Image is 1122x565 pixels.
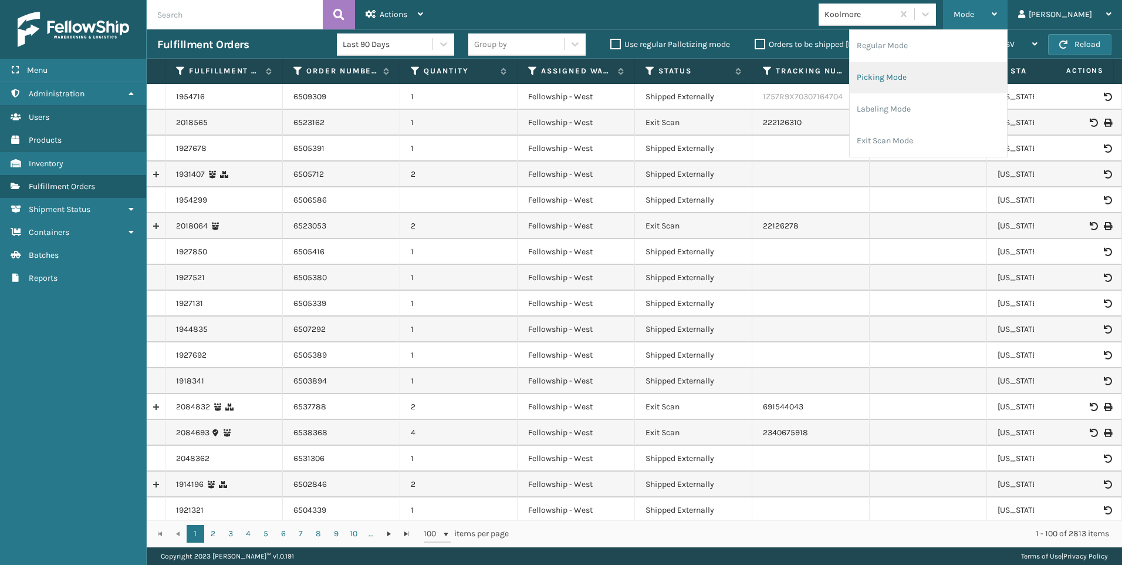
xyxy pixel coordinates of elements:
[424,66,495,76] label: Quantity
[29,89,85,99] span: Administration
[176,298,203,310] a: 1927131
[518,368,635,394] td: Fellowship - West
[283,291,400,317] td: 6505339
[752,84,870,110] td: 1Z57R9X70307164704
[635,446,752,472] td: Shipped Externally
[176,505,204,516] a: 1921321
[987,187,1104,213] td: [US_STATE]
[1104,196,1111,204] i: Void BOL
[380,525,398,543] a: Go to the next page
[157,38,249,52] h3: Fulfillment Orders
[283,317,400,342] td: 6507292
[635,162,752,187] td: Shipped Externally
[176,117,208,129] a: 2018565
[1090,119,1097,127] i: Void BOL
[275,525,292,543] a: 6
[1104,222,1111,230] i: Print BOL
[635,84,752,110] td: Shipped Externally
[283,110,400,136] td: 6523162
[29,273,58,283] span: Reports
[1104,429,1111,437] i: Print BOL
[29,159,63,169] span: Inventory
[400,265,518,291] td: 1
[635,342,752,368] td: Shipped Externally
[327,525,345,543] a: 9
[363,525,380,543] a: ...
[1011,66,1082,76] label: State
[283,162,400,187] td: 6505712
[283,472,400,497] td: 6502846
[343,38,434,51] div: Last 90 Days
[635,317,752,342] td: Shipped Externally
[400,136,518,162] td: 1
[176,453,209,465] a: 2048362
[1090,429,1097,437] i: Void BOL
[283,446,400,472] td: 6531306
[400,394,518,420] td: 2
[189,66,260,76] label: Fulfillment Order Id
[400,317,518,342] td: 1
[161,547,294,565] p: Copyright 2023 [PERSON_NAME]™ v 1.0.191
[29,250,59,260] span: Batches
[176,324,208,335] a: 1944835
[518,394,635,420] td: Fellowship - West
[987,368,1104,394] td: [US_STATE]
[176,349,207,361] a: 1927692
[283,239,400,265] td: 6505416
[987,291,1104,317] td: [US_STATE]
[176,143,207,154] a: 1927678
[635,265,752,291] td: Shipped Externally
[1021,552,1062,560] a: Terms of Use
[850,93,1007,125] li: Labeling Mode
[257,525,275,543] a: 5
[987,472,1104,497] td: [US_STATE]
[987,265,1104,291] td: [US_STATE]
[283,368,400,394] td: 6503894
[27,65,48,75] span: Menu
[176,220,208,232] a: 2018064
[283,420,400,446] td: 6538368
[204,525,222,543] a: 2
[518,84,635,110] td: Fellowship - West
[398,525,415,543] a: Go to the last page
[755,39,868,49] label: Orders to be shipped [DATE]
[176,246,207,258] a: 1927850
[635,497,752,523] td: Shipped Externally
[518,317,635,342] td: Fellowship - West
[283,342,400,368] td: 6505389
[1104,300,1111,308] i: Void BOL
[987,342,1104,368] td: [US_STATE]
[1104,144,1111,153] i: Void BOL
[635,472,752,497] td: Shipped Externally
[635,110,752,136] td: Exit Scan
[424,525,509,543] span: items per page
[400,472,518,497] td: 2
[658,66,729,76] label: Status
[400,497,518,523] td: 1
[1104,403,1111,411] i: Print BOL
[776,66,847,76] label: Tracking Number
[541,66,612,76] label: Assigned Warehouse
[187,525,204,543] a: 1
[518,187,635,213] td: Fellowship - West
[1104,351,1111,359] i: Void BOL
[752,420,870,446] td: 2340675918
[518,420,635,446] td: Fellowship - West
[987,317,1104,342] td: [US_STATE]
[635,187,752,213] td: Shipped Externally
[635,291,752,317] td: Shipped Externally
[400,213,518,239] td: 2
[29,204,90,214] span: Shipment Status
[380,9,407,19] span: Actions
[850,125,1007,157] li: Exit Scan Mode
[635,394,752,420] td: Exit Scan
[610,39,730,49] label: Use regular Palletizing mode
[402,529,411,539] span: Go to the last page
[1063,552,1108,560] a: Privacy Policy
[987,446,1104,472] td: [US_STATE]
[518,497,635,523] td: Fellowship - West
[1104,455,1111,463] i: Void BOL
[400,342,518,368] td: 1
[987,394,1104,420] td: [US_STATE]
[1104,248,1111,256] i: Void BOL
